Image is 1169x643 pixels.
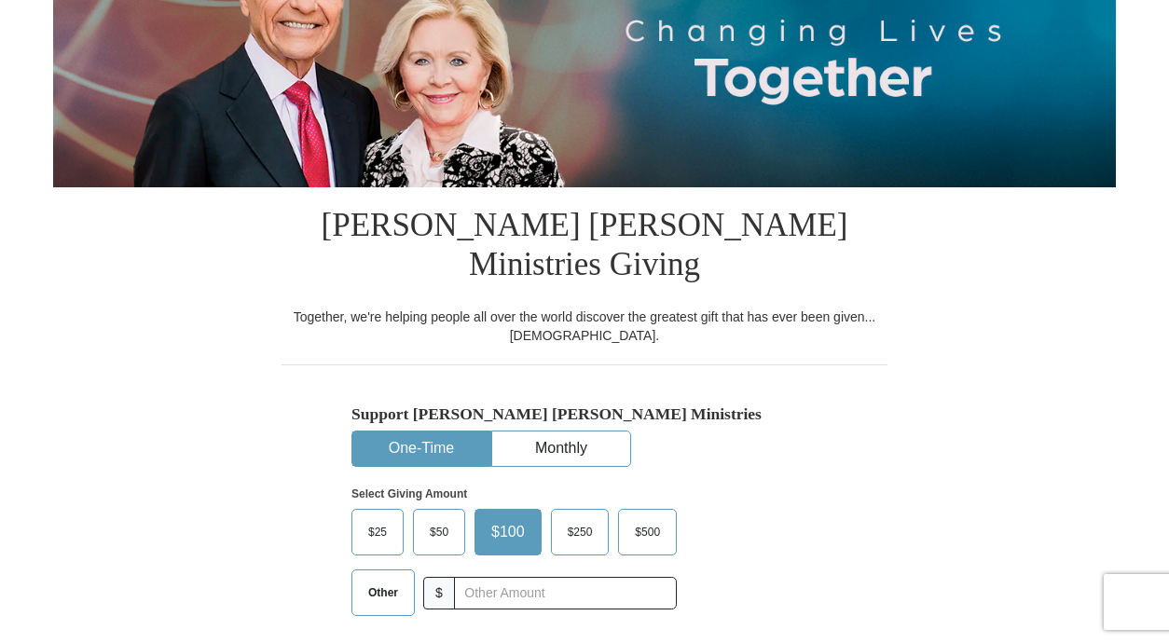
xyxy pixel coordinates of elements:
[351,487,467,500] strong: Select Giving Amount
[282,308,887,345] div: Together, we're helping people all over the world discover the greatest gift that has ever been g...
[420,518,458,546] span: $50
[482,518,534,546] span: $100
[359,518,396,546] span: $25
[359,579,407,607] span: Other
[492,431,630,466] button: Monthly
[282,187,887,308] h1: [PERSON_NAME] [PERSON_NAME] Ministries Giving
[558,518,602,546] span: $250
[352,431,490,466] button: One-Time
[626,518,669,546] span: $500
[351,404,818,424] h5: Support [PERSON_NAME] [PERSON_NAME] Ministries
[454,577,677,609] input: Other Amount
[423,577,455,609] span: $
